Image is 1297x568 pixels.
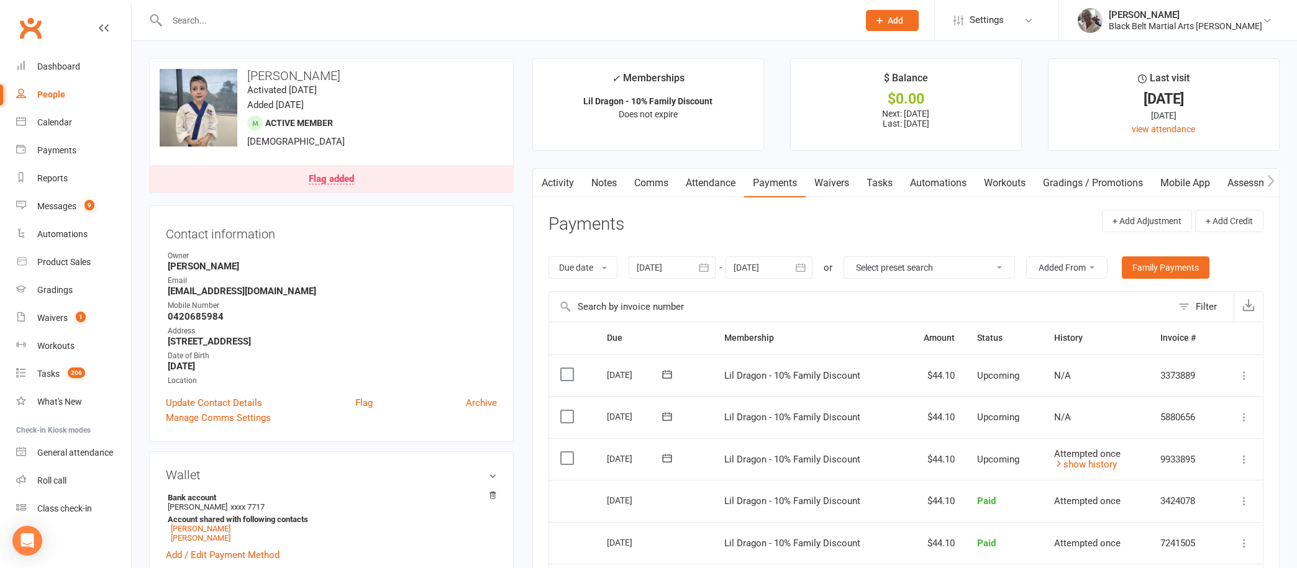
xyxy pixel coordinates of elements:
[1196,299,1217,314] div: Filter
[902,396,966,438] td: $44.10
[160,69,503,83] h3: [PERSON_NAME]
[76,312,86,322] span: 1
[166,410,271,425] a: Manage Comms Settings
[168,350,497,362] div: Date of Birth
[16,304,131,332] a: Waivers 1
[1026,256,1108,279] button: Added From
[902,438,966,480] td: $44.10
[1149,438,1218,480] td: 9933895
[858,169,901,197] a: Tasks
[902,354,966,397] td: $44.10
[1034,169,1152,197] a: Gradings / Promotions
[16,109,131,137] a: Calendar
[16,332,131,360] a: Workouts
[37,369,60,379] div: Tasks
[977,495,996,507] span: Paid
[1109,20,1262,32] div: Black Belt Martial Arts [PERSON_NAME]
[37,89,65,99] div: People
[1054,448,1121,459] span: Attempted once
[977,538,996,549] span: Paid
[612,73,620,84] i: ✓
[16,220,131,248] a: Automations
[466,395,497,410] a: Archive
[163,12,850,29] input: Search...
[1060,92,1268,106] div: [DATE]
[68,367,85,378] span: 206
[1149,522,1218,564] td: 7241505
[744,169,806,197] a: Payments
[548,256,617,279] button: Due date
[866,10,919,31] button: Add
[884,70,928,92] div: $ Balance
[168,275,497,287] div: Email
[583,96,712,106] strong: Lil Dragon - 10% Family Discount
[802,92,1010,106] div: $0.00
[309,174,354,184] div: Flag added
[168,336,497,347] strong: [STREET_ADDRESS]
[355,395,373,410] a: Flag
[15,12,46,43] a: Clubworx
[607,407,664,426] div: [DATE]
[247,136,345,147] span: [DEMOGRAPHIC_DATA]
[16,276,131,304] a: Gradings
[1054,412,1071,423] span: N/A
[247,84,317,96] time: Activated [DATE]
[16,388,131,416] a: What's New
[1132,124,1195,134] a: view attendance
[166,222,497,241] h3: Contact information
[168,375,497,387] div: Location
[607,490,664,510] div: [DATE]
[37,145,76,155] div: Payments
[975,169,1034,197] a: Workouts
[16,248,131,276] a: Product Sales
[1219,169,1295,197] a: Assessments
[168,311,497,322] strong: 0420685984
[533,169,583,197] a: Activity
[1138,70,1190,92] div: Last visit
[1149,354,1218,397] td: 3373889
[548,215,624,234] h3: Payments
[612,70,685,93] div: Memberships
[16,439,131,467] a: General attendance kiosk mode
[166,491,497,544] li: [PERSON_NAME]
[802,109,1010,128] p: Next: [DATE] Last: [DATE]
[16,192,131,220] a: Messages 9
[37,285,73,295] div: Gradings
[168,493,491,502] strong: Bank account
[977,454,1019,465] span: Upcoming
[230,502,265,512] span: xxxx 7717
[171,533,230,543] a: [PERSON_NAME]
[1054,538,1121,549] span: Attempted once
[902,322,966,354] th: Amount
[168,361,497,372] strong: [DATE]
[724,454,860,465] span: Lil Dragon - 10% Family Discount
[549,292,1172,322] input: Search by invoice number
[168,261,497,272] strong: [PERSON_NAME]
[888,16,903,25] span: Add
[16,165,131,192] a: Reports
[1054,495,1121,507] span: Attempted once
[1149,396,1218,438] td: 5880656
[37,61,80,71] div: Dashboard
[1122,256,1209,279] a: Family Payments
[970,6,1004,34] span: Settings
[16,467,131,495] a: Roll call
[596,322,713,354] th: Due
[168,250,497,262] div: Owner
[265,118,333,128] span: Active member
[1054,370,1071,381] span: N/A
[724,538,860,549] span: Lil Dragon - 10% Family Discount
[619,109,678,119] span: Does not expire
[977,370,1019,381] span: Upcoming
[583,169,626,197] a: Notes
[168,286,497,297] strong: [EMAIL_ADDRESS][DOMAIN_NAME]
[1195,210,1263,232] button: + Add Credit
[724,412,860,423] span: Lil Dragon - 10% Family Discount
[16,137,131,165] a: Payments
[37,397,82,407] div: What's New
[724,495,860,507] span: Lil Dragon - 10% Family Discount
[901,169,975,197] a: Automations
[16,360,131,388] a: Tasks 206
[37,173,68,183] div: Reports
[171,524,230,533] a: [PERSON_NAME]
